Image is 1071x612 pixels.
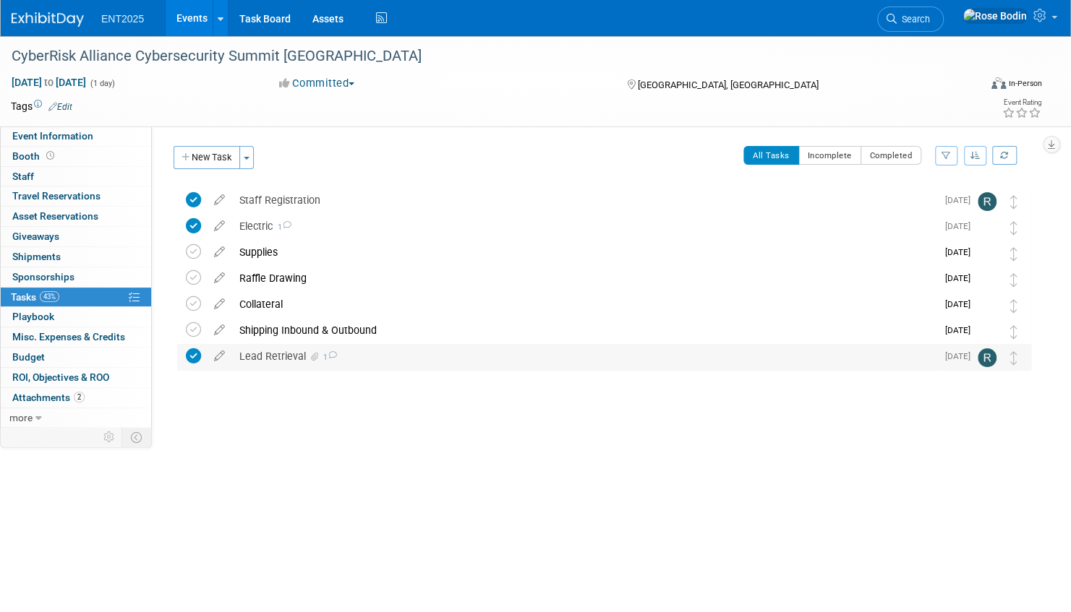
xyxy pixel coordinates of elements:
a: Playbook [1,307,151,327]
a: Booth [1,147,151,166]
span: Sponsorships [12,271,74,283]
span: Staff [12,171,34,182]
a: Staff [1,167,151,186]
button: New Task [174,146,240,169]
i: Move task [1010,195,1017,209]
img: ExhibitDay [12,12,84,27]
a: edit [207,220,232,233]
i: Move task [1010,247,1017,261]
img: Randy McDonald [978,192,997,211]
a: Shipments [1,247,151,267]
span: Asset Reservations [12,210,98,222]
a: edit [207,246,232,259]
span: Attachments [12,392,85,403]
span: Misc. Expenses & Credits [12,331,125,342]
span: [DATE] [DATE] [11,76,87,89]
span: [DATE] [945,247,978,257]
a: Giveaways [1,227,151,246]
div: Event Rating [1002,99,1041,106]
i: Move task [1010,299,1017,313]
span: (1 day) [89,79,115,88]
a: edit [207,194,232,207]
span: Giveaways [12,230,59,242]
span: to [42,77,56,88]
span: ENT2025 [101,13,144,25]
a: edit [207,298,232,311]
span: 1 [321,353,337,362]
button: Incomplete [798,146,861,165]
img: Format-Inperson.png [991,77,1006,89]
a: Sponsorships [1,267,151,287]
span: [DATE] [945,221,978,231]
span: Booth not reserved yet [43,150,57,161]
span: Shipments [12,251,61,262]
a: Tasks43% [1,288,151,307]
div: Staff Registration [232,188,936,212]
span: 1 [273,223,291,232]
a: more [1,408,151,428]
div: CyberRisk Alliance Cybersecurity Summit [GEOGRAPHIC_DATA] [7,43,955,69]
span: [DATE] [945,351,978,361]
div: Supplies [232,240,936,264]
i: Move task [1010,351,1017,365]
a: Attachments2 [1,388,151,408]
i: Move task [1010,221,1017,235]
span: Booth [12,150,57,162]
button: Committed [274,76,360,91]
a: Edit [48,102,72,112]
a: ROI, Objectives & ROO [1,368,151,387]
img: Rose Bodin [963,8,1028,24]
img: Randy McDonald [978,348,997,367]
div: Collateral [232,292,936,316]
span: 2 [74,392,85,402]
span: ROI, Objectives & ROO [12,371,109,383]
img: Rose Bodin [978,270,997,289]
span: Event Information [12,130,93,142]
a: Refresh [992,146,1017,165]
span: Search [897,14,930,25]
button: All Tasks [743,146,799,165]
img: Rose Bodin [978,244,997,263]
div: In-Person [1008,78,1042,89]
span: Budget [12,351,45,363]
a: Misc. Expenses & Credits [1,327,151,347]
a: Asset Reservations [1,207,151,226]
span: [DATE] [945,195,978,205]
span: [DATE] [945,299,978,309]
div: Raffle Drawing [232,266,936,290]
span: Tasks [11,291,59,303]
i: Move task [1010,273,1017,287]
div: Shipping Inbound & Outbound [232,318,936,342]
span: [DATE] [945,273,978,283]
img: Rose Bodin [978,322,997,341]
div: Electric [232,214,936,238]
img: Rose Bodin [978,296,997,315]
td: Tags [11,99,72,113]
a: Event Information [1,126,151,146]
a: edit [207,350,232,363]
div: Lead Retrieval [232,344,936,369]
a: edit [207,324,232,337]
a: Search [877,7,944,32]
div: Event Format [888,75,1042,97]
td: Personalize Event Tab Strip [97,428,122,447]
span: more [9,412,33,423]
i: Move task [1010,325,1017,339]
a: Travel Reservations [1,186,151,206]
span: [DATE] [945,325,978,335]
button: Completed [861,146,922,165]
a: Budget [1,348,151,367]
img: Rose Bodin [978,218,997,237]
span: Playbook [12,311,54,322]
span: Travel Reservations [12,190,101,202]
a: edit [207,272,232,285]
span: [GEOGRAPHIC_DATA], [GEOGRAPHIC_DATA] [637,79,818,90]
td: Toggle Event Tabs [122,428,152,447]
span: 43% [40,291,59,302]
